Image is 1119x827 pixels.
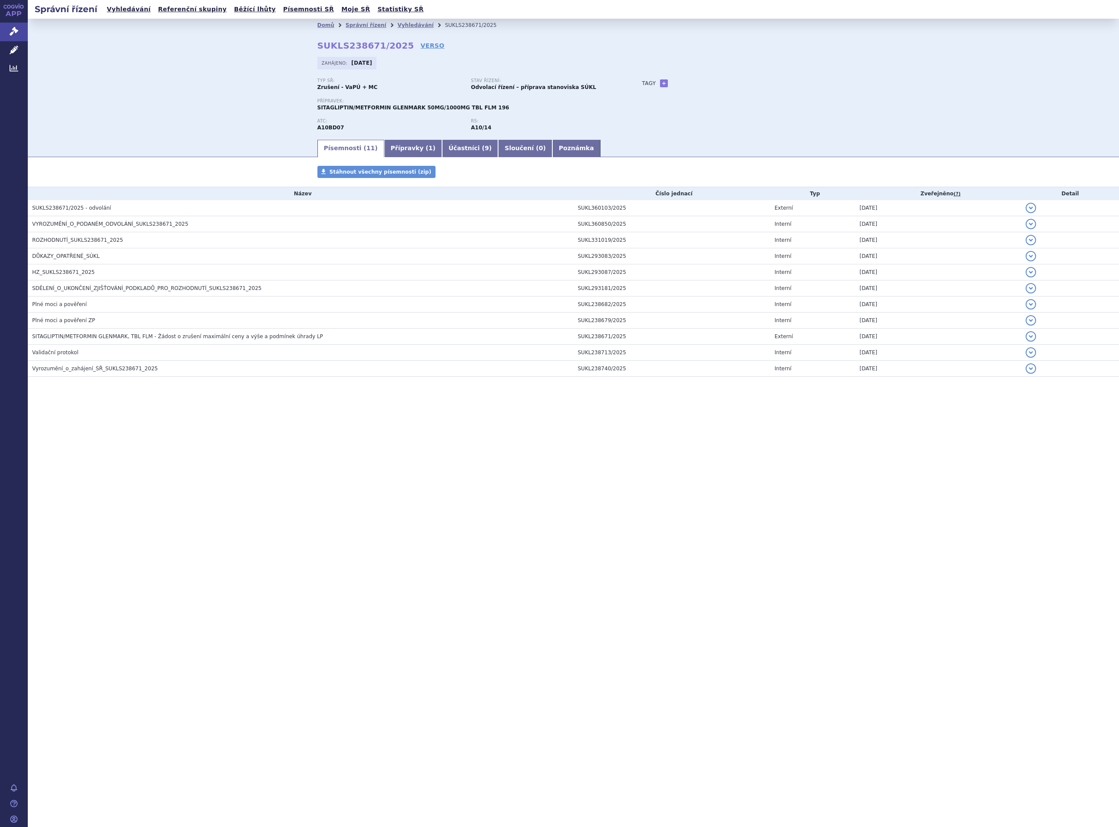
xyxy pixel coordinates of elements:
[339,3,373,15] a: Moje SŘ
[574,345,770,361] td: SUKL238713/2025
[1026,283,1036,293] button: detail
[855,313,1022,329] td: [DATE]
[574,232,770,248] td: SUKL331019/2025
[155,3,229,15] a: Referenční skupiny
[317,166,436,178] a: Stáhnout všechny písemnosti (zip)
[574,361,770,377] td: SUKL238740/2025
[32,285,261,291] span: SDĚLENÍ_O_UKONČENÍ_ZJIŠŤOVÁNÍ_PODKLADŮ_PRO_ROZHODNUTÍ_SUKLS238671_2025
[775,237,792,243] span: Interní
[1026,315,1036,326] button: detail
[32,317,95,323] span: Plné moci a pověření ZP
[855,297,1022,313] td: [DATE]
[317,22,334,28] a: Domů
[471,78,616,83] p: Stav řízení:
[317,125,344,131] strong: METFORMIN A SITAGLIPTIN
[775,301,792,307] span: Interní
[1021,187,1119,200] th: Detail
[317,140,384,157] a: Písemnosti (11)
[397,22,433,28] a: Vyhledávání
[775,221,792,227] span: Interní
[28,3,104,15] h2: Správní řízení
[660,79,668,87] a: +
[317,99,625,104] p: Přípravek:
[471,84,596,90] strong: Odvolací řízení – příprava stanoviska SÚKL
[32,269,95,275] span: HZ_SUKLS238671_2025
[32,366,158,372] span: Vyrozumění_o_zahájení_SŘ_SUKLS238671_2025
[32,349,79,356] span: Validační protokol
[317,78,462,83] p: Typ SŘ:
[855,200,1022,216] td: [DATE]
[442,140,498,157] a: Účastníci (9)
[1026,219,1036,229] button: detail
[775,349,792,356] span: Interní
[375,3,426,15] a: Statistiky SŘ
[231,3,278,15] a: Běžící lhůty
[317,84,378,90] strong: Zrušení - VaPÚ + MC
[574,216,770,232] td: SUKL360850/2025
[574,187,770,200] th: Číslo jednací
[1026,363,1036,374] button: detail
[1026,331,1036,342] button: detail
[539,145,543,152] span: 0
[855,361,1022,377] td: [DATE]
[1026,299,1036,310] button: detail
[1026,347,1036,358] button: detail
[317,105,509,111] span: SITAGLIPTIN/METFORMIN GLENMARK 50MG/1000MG TBL FLM 196
[574,297,770,313] td: SUKL238682/2025
[1026,267,1036,277] button: detail
[104,3,153,15] a: Vyhledávání
[420,41,444,50] a: VERSO
[855,232,1022,248] td: [DATE]
[775,366,792,372] span: Interní
[281,3,337,15] a: Písemnosti SŘ
[574,329,770,345] td: SUKL238671/2025
[366,145,375,152] span: 11
[317,119,462,124] p: ATC:
[471,119,616,124] p: RS:
[28,187,574,200] th: Název
[574,200,770,216] td: SUKL360103/2025
[775,253,792,259] span: Interní
[1026,235,1036,245] button: detail
[351,60,372,66] strong: [DATE]
[498,140,552,157] a: Sloučení (0)
[770,187,855,200] th: Typ
[855,187,1022,200] th: Zveřejněno
[322,59,349,66] span: Zahájeno:
[775,333,793,339] span: Externí
[775,285,792,291] span: Interní
[775,269,792,275] span: Interní
[32,237,123,243] span: ROZHODNUTÍ_SUKLS238671_2025
[642,78,656,89] h3: Tagy
[855,345,1022,361] td: [DATE]
[574,280,770,297] td: SUKL293181/2025
[574,313,770,329] td: SUKL238679/2025
[317,40,414,51] strong: SUKLS238671/2025
[445,19,508,32] li: SUKLS238671/2025
[855,248,1022,264] td: [DATE]
[574,248,770,264] td: SUKL293083/2025
[1026,251,1036,261] button: detail
[855,280,1022,297] td: [DATE]
[954,191,961,197] abbr: (?)
[552,140,601,157] a: Poznámka
[32,301,87,307] span: Plné moci a pověření
[330,169,432,175] span: Stáhnout všechny písemnosti (zip)
[574,264,770,280] td: SUKL293087/2025
[775,317,792,323] span: Interní
[429,145,433,152] span: 1
[32,221,188,227] span: VYROZUMĚNÍ_O_PODANÉM_ODVOLÁNÍ_SUKLS238671_2025
[384,140,442,157] a: Přípravky (1)
[32,253,99,259] span: DŮKAZY_OPATŘENÉ_SÚKL
[855,264,1022,280] td: [DATE]
[346,22,386,28] a: Správní řízení
[855,329,1022,345] td: [DATE]
[471,125,492,131] strong: metformin a sitagliptin
[775,205,793,211] span: Externí
[855,216,1022,232] td: [DATE]
[32,205,111,211] span: SUKLS238671/2025 - odvolání
[1026,203,1036,213] button: detail
[32,333,323,339] span: SITAGLIPTIN/METFORMIN GLENMARK, TBL FLM - Žádost o zrušení maximální ceny a výše a podmínek úhrad...
[485,145,489,152] span: 9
